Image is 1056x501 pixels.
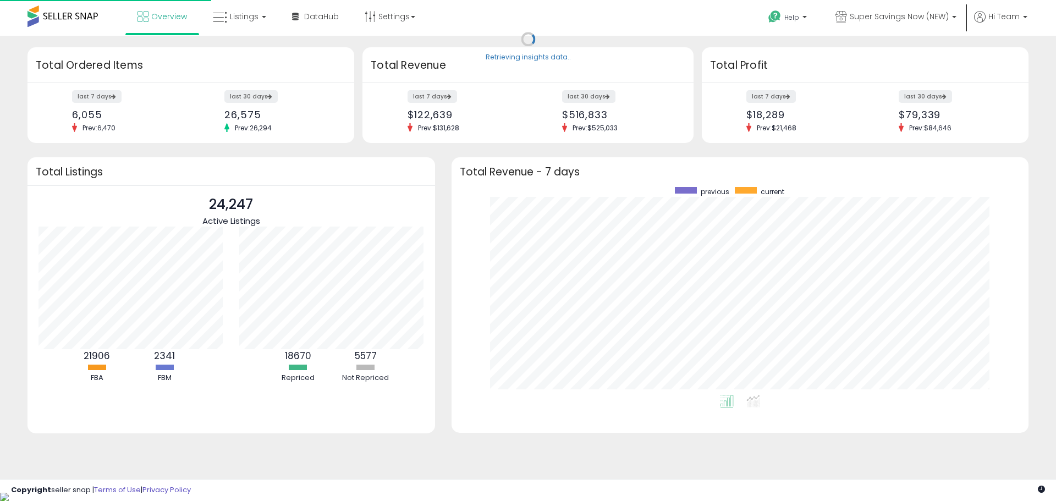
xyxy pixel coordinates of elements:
[36,58,346,73] h3: Total Ordered Items
[460,168,1020,176] h3: Total Revenue - 7 days
[784,13,799,22] span: Help
[486,53,571,63] div: Retrieving insights data..
[760,2,818,36] a: Help
[904,123,957,133] span: Prev: $84,646
[230,11,258,22] span: Listings
[333,373,399,383] div: Not Repriced
[899,109,1009,120] div: $79,339
[84,349,110,362] b: 21906
[746,90,796,103] label: last 7 days
[562,90,615,103] label: last 30 days
[413,123,465,133] span: Prev: $131,628
[94,485,141,495] a: Terms of Use
[131,373,197,383] div: FBM
[11,485,51,495] strong: Copyright
[562,109,674,120] div: $516,833
[746,109,857,120] div: $18,289
[701,187,729,196] span: previous
[899,90,952,103] label: last 30 days
[77,123,121,133] span: Prev: 6,470
[202,215,260,227] span: Active Listings
[371,58,685,73] h3: Total Revenue
[36,168,427,176] h3: Total Listings
[768,10,782,24] i: Get Help
[224,109,335,120] div: 26,575
[72,90,122,103] label: last 7 days
[285,349,311,362] b: 18670
[64,373,130,383] div: FBA
[304,11,339,22] span: DataHub
[751,123,802,133] span: Prev: $21,468
[72,109,183,120] div: 6,055
[408,90,457,103] label: last 7 days
[988,11,1020,22] span: Hi Team
[265,373,331,383] div: Repriced
[710,58,1020,73] h3: Total Profit
[229,123,277,133] span: Prev: 26,294
[151,11,187,22] span: Overview
[355,349,377,362] b: 5577
[142,485,191,495] a: Privacy Policy
[11,485,191,496] div: seller snap | |
[567,123,623,133] span: Prev: $525,033
[202,194,260,215] p: 24,247
[154,349,175,362] b: 2341
[408,109,520,120] div: $122,639
[974,11,1027,36] a: Hi Team
[224,90,278,103] label: last 30 days
[850,11,949,22] span: Super Savings Now (NEW)
[761,187,784,196] span: current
